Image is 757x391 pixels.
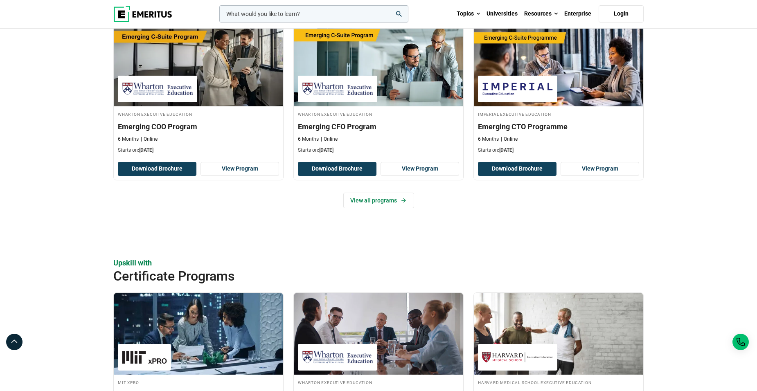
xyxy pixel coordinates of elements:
[478,121,639,132] h3: Emerging CTO Programme
[381,162,459,176] a: View Program
[118,110,279,117] h4: Wharton Executive Education
[474,25,643,106] img: Emerging CTO Programme | Online Business Management Course
[482,80,553,98] img: Imperial Executive Education
[298,147,459,154] p: Starts on:
[298,379,459,386] h4: Wharton Executive Education
[321,136,338,143] p: Online
[298,110,459,117] h4: Wharton Executive Education
[343,193,414,208] a: View all programs
[298,121,459,132] h3: Emerging CFO Program
[118,379,279,386] h4: MIT xPRO
[122,80,193,98] img: Wharton Executive Education
[474,25,643,158] a: Business Management Course by Imperial Executive Education - December 18, 2025 Imperial Executive...
[294,293,463,375] img: Executive Presence and Influence: Persuasive Leadership Development | Online Leadership Course
[302,80,373,98] img: Wharton Executive Education
[118,121,279,132] h3: Emerging COO Program
[474,293,643,375] img: Health and Wellness: Designing a Sustainable Nutrition Plan | Online Healthcare Course
[122,348,167,366] img: MIT xPRO
[501,136,518,143] p: Online
[478,136,499,143] p: 6 Months
[298,162,376,176] button: Download Brochure
[294,25,463,158] a: Finance Course by Wharton Executive Education - December 18, 2025 Wharton Executive Education Wha...
[113,268,590,284] h2: Certificate Programs
[118,147,279,154] p: Starts on:
[114,25,283,158] a: Supply Chain and Operations Course by Wharton Executive Education - December 16, 2025 Wharton Exe...
[561,162,639,176] a: View Program
[118,162,196,176] button: Download Brochure
[118,136,139,143] p: 6 Months
[114,293,283,375] img: Designing and Building AI Products and Services | Online AI and Machine Learning Course
[478,110,639,117] h4: Imperial Executive Education
[482,348,553,366] img: Harvard Medical School Executive Education
[478,162,556,176] button: Download Brochure
[499,147,514,153] span: [DATE]
[141,136,158,143] p: Online
[294,25,463,106] img: Emerging CFO Program | Online Finance Course
[113,258,644,268] p: Upskill with
[599,5,644,22] a: Login
[319,147,333,153] span: [DATE]
[298,136,319,143] p: 6 Months
[219,5,408,22] input: woocommerce-product-search-field-0
[478,379,639,386] h4: Harvard Medical School Executive Education
[139,147,153,153] span: [DATE]
[302,348,373,366] img: Wharton Executive Education
[201,162,279,176] a: View Program
[114,25,283,106] img: Emerging COO Program | Online Supply Chain and Operations Course
[478,147,639,154] p: Starts on:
